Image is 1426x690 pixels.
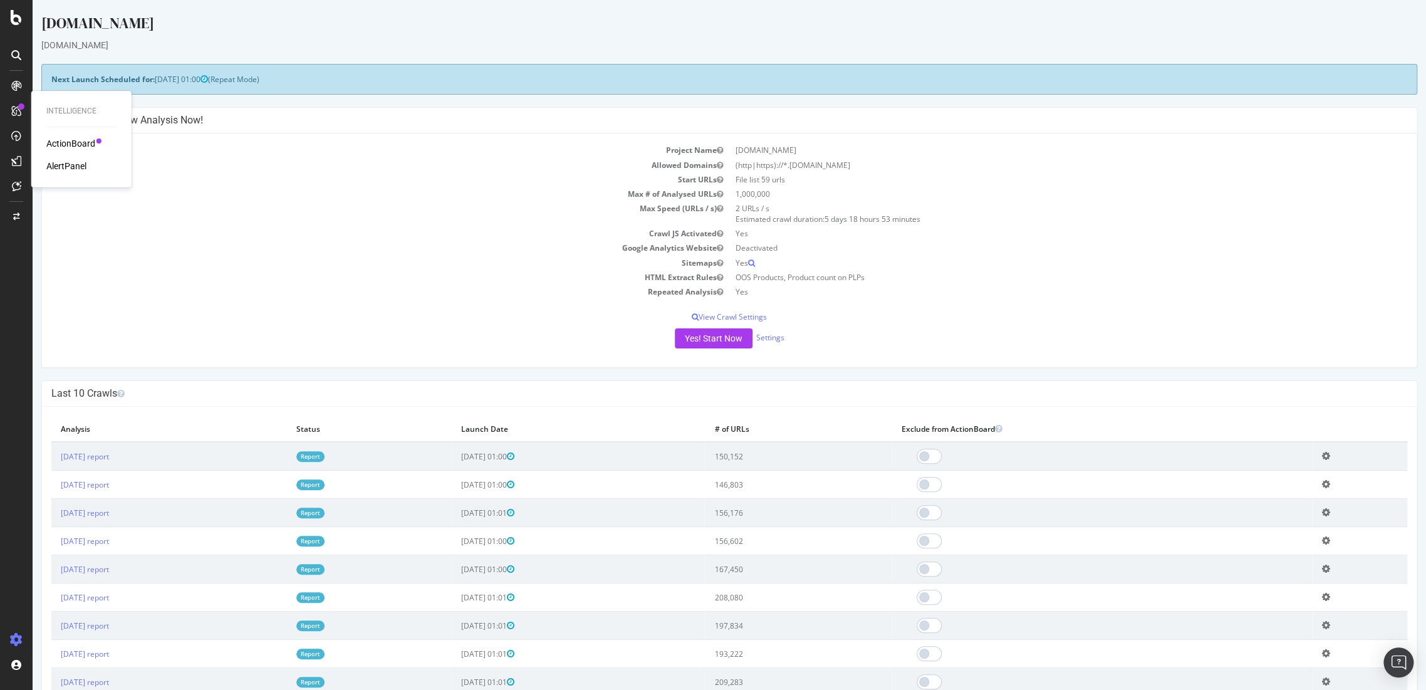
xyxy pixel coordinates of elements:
td: Deactivated [697,241,1375,255]
h4: Configure your New Analysis Now! [19,114,1375,127]
td: OOS Products, Product count on PLPs [697,270,1375,285]
div: Intelligence [46,106,117,117]
td: Project Name [19,143,697,157]
a: [DATE] report [28,479,76,490]
span: [DATE] 01:00 [122,74,175,85]
td: 208,080 [672,583,860,612]
td: 2 URLs / s Estimated crawl duration: [697,201,1375,226]
span: [DATE] 01:01 [429,649,482,659]
td: File list 59 urls [697,172,1375,187]
th: # of URLs [672,416,860,442]
a: Report [264,479,292,490]
td: 146,803 [672,471,860,499]
td: Max Speed (URLs / s) [19,201,697,226]
span: [DATE] 01:01 [429,592,482,603]
div: Open Intercom Messenger [1383,647,1413,677]
td: Yes [697,226,1375,241]
div: [DOMAIN_NAME] [9,13,1385,39]
td: 1,000,000 [697,187,1375,201]
a: [DATE] report [28,508,76,518]
span: [DATE] 01:00 [429,536,482,546]
td: Start URLs [19,172,697,187]
strong: Next Launch Scheduled for: [19,74,122,85]
span: [DATE] 01:00 [429,564,482,575]
th: Launch Date [419,416,672,442]
td: [DOMAIN_NAME] [697,143,1375,157]
div: [DOMAIN_NAME] [9,39,1385,51]
div: (Repeat Mode) [9,64,1385,95]
td: Yes [697,256,1375,270]
button: Yes! Start Now [642,328,720,348]
td: 156,602 [672,527,860,555]
a: Report [264,649,292,659]
td: 197,834 [672,612,860,640]
span: 5 days 18 hours 53 minutes [792,214,888,224]
a: AlertPanel [46,160,86,172]
td: Google Analytics Website [19,241,697,255]
a: [DATE] report [28,451,76,462]
a: [DATE] report [28,592,76,603]
a: [DATE] report [28,677,76,687]
span: [DATE] 01:01 [429,677,482,687]
a: [DATE] report [28,536,76,546]
td: HTML Extract Rules [19,270,697,285]
a: Report [264,620,292,631]
th: Status [254,416,419,442]
span: [DATE] 01:01 [429,508,482,518]
td: (http|https)://*.[DOMAIN_NAME] [697,158,1375,172]
a: [DATE] report [28,649,76,659]
a: [DATE] report [28,564,76,575]
td: 167,450 [672,555,860,583]
span: [DATE] 01:00 [429,451,482,462]
a: [DATE] report [28,620,76,631]
td: Repeated Analysis [19,285,697,299]
td: Max # of Analysed URLs [19,187,697,201]
p: View Crawl Settings [19,311,1375,322]
a: Settings [724,332,752,343]
td: Crawl JS Activated [19,226,697,241]
td: 156,176 [672,499,860,527]
td: Sitemaps [19,256,697,270]
td: 193,222 [672,640,860,668]
a: ActionBoard [46,137,95,150]
span: [DATE] 01:01 [429,620,482,631]
td: Yes [697,285,1375,299]
th: Exclude from ActionBoard [860,416,1280,442]
a: Report [264,451,292,462]
th: Analysis [19,416,254,442]
span: [DATE] 01:00 [429,479,482,490]
a: Report [264,536,292,546]
a: Report [264,677,292,687]
a: Report [264,564,292,575]
a: Report [264,508,292,518]
td: 150,152 [672,442,860,471]
a: Report [264,592,292,603]
h4: Last 10 Crawls [19,387,1375,400]
td: Allowed Domains [19,158,697,172]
